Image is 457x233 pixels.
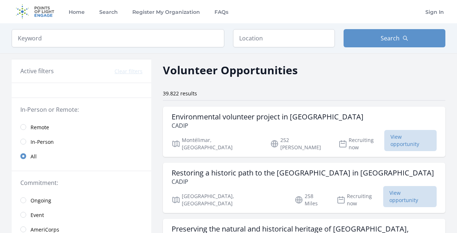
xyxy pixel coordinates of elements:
h3: Restoring a historic path to the [GEOGRAPHIC_DATA] in [GEOGRAPHIC_DATA] [172,169,434,177]
a: Ongoing [12,193,151,208]
a: Restoring a historic path to the [GEOGRAPHIC_DATA] in [GEOGRAPHIC_DATA] CADIP [GEOGRAPHIC_DATA], ... [163,163,445,213]
p: CADIP [172,121,364,130]
span: View opportunity [384,130,437,151]
span: Event [31,212,44,219]
span: View opportunity [383,186,437,207]
button: Search [344,29,445,47]
a: Remote [12,120,151,134]
p: Recruiting now [338,137,384,151]
span: All [31,153,37,160]
a: Environmental volunteer project in [GEOGRAPHIC_DATA] CADIP Montélimar, [GEOGRAPHIC_DATA] 252 [PER... [163,107,445,157]
legend: Commitment: [20,178,143,187]
legend: In-Person or Remote: [20,105,143,114]
a: In-Person [12,134,151,149]
p: 252 [PERSON_NAME] [270,137,330,151]
h3: Environmental volunteer project in [GEOGRAPHIC_DATA] [172,112,364,121]
h2: Volunteer Opportunities [163,62,298,78]
h3: Active filters [20,67,54,75]
p: Montélimar, [GEOGRAPHIC_DATA] [172,137,261,151]
p: Recruiting now [337,193,383,207]
span: 39.822 results [163,90,197,97]
span: Ongoing [31,197,51,204]
span: Search [381,34,400,43]
a: Event [12,208,151,222]
input: Keyword [12,29,224,47]
a: All [12,149,151,163]
button: Clear filters [115,68,143,75]
p: CADIP [172,177,434,186]
span: Remote [31,124,49,131]
input: Location [233,29,335,47]
p: [GEOGRAPHIC_DATA], [GEOGRAPHIC_DATA] [172,193,286,207]
p: 258 Miles [294,193,328,207]
span: In-Person [31,138,54,146]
